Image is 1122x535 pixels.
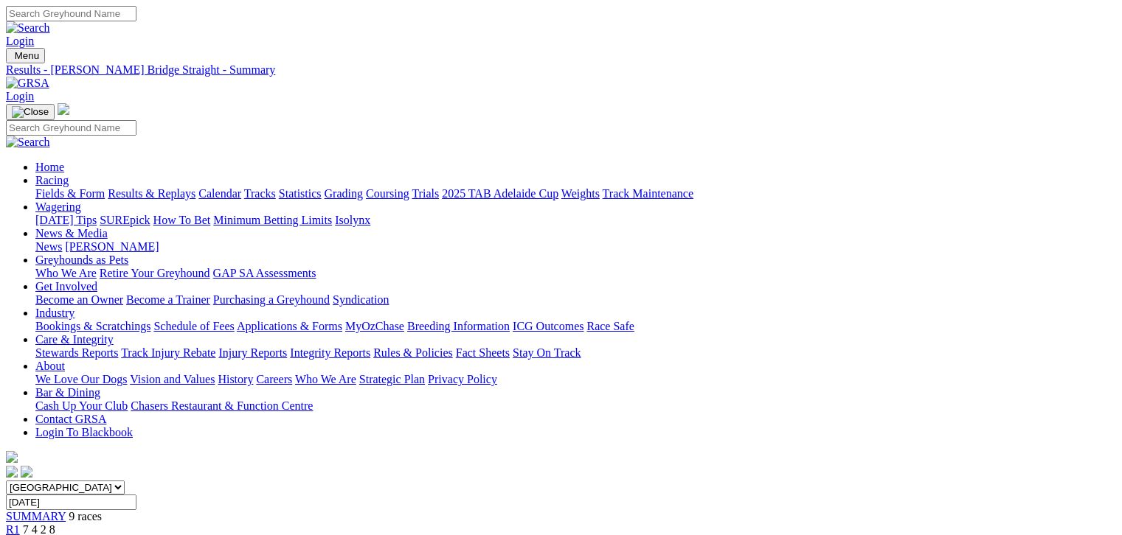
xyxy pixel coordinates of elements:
img: logo-grsa-white.png [6,451,18,463]
a: [PERSON_NAME] [65,240,159,253]
a: Home [35,161,64,173]
a: News [35,240,62,253]
a: Become an Owner [35,293,123,306]
a: Cash Up Your Club [35,399,128,412]
a: Injury Reports [218,346,287,359]
button: Toggle navigation [6,104,55,120]
a: Become a Trainer [126,293,210,306]
div: Care & Integrity [35,346,1116,360]
a: Results - [PERSON_NAME] Bridge Straight - Summary [6,63,1116,77]
a: Tracks [244,187,276,200]
div: News & Media [35,240,1116,253]
a: Integrity Reports [290,346,370,359]
a: History [218,373,253,385]
img: GRSA [6,77,49,90]
a: Racing [35,174,69,186]
div: About [35,373,1116,386]
a: Careers [256,373,292,385]
a: Who We Are [35,267,97,279]
a: Fields & Form [35,187,105,200]
a: SUREpick [100,214,150,226]
img: logo-grsa-white.png [58,103,69,115]
a: Stay On Track [513,346,581,359]
a: Grading [325,187,363,200]
a: Get Involved [35,280,97,293]
input: Search [6,6,136,21]
a: Purchasing a Greyhound [213,293,330,306]
div: Greyhounds as Pets [35,267,1116,280]
a: Contact GRSA [35,413,106,425]
a: News & Media [35,227,108,239]
a: Login To Blackbook [35,426,133,438]
a: About [35,360,65,372]
a: Isolynx [335,214,370,226]
a: Syndication [333,293,389,306]
a: Retire Your Greyhound [100,267,210,279]
button: Toggle navigation [6,48,45,63]
a: Results & Replays [108,187,195,200]
a: Who We Are [295,373,356,385]
a: Bookings & Scratchings [35,320,150,332]
a: 2025 TAB Adelaide Cup [442,187,558,200]
a: Stewards Reports [35,346,118,359]
a: Breeding Information [407,320,510,332]
a: ICG Outcomes [513,320,583,332]
a: Rules & Policies [373,346,453,359]
a: Statistics [279,187,322,200]
a: We Love Our Dogs [35,373,127,385]
a: GAP SA Assessments [213,267,316,279]
div: Bar & Dining [35,399,1116,413]
a: [DATE] Tips [35,214,97,226]
img: Search [6,21,50,35]
a: Trials [412,187,439,200]
a: How To Bet [153,214,211,226]
a: Chasers Restaurant & Function Centre [131,399,313,412]
a: Schedule of Fees [153,320,234,332]
a: Coursing [366,187,409,200]
div: Wagering [35,214,1116,227]
a: Calendar [198,187,241,200]
img: Search [6,136,50,149]
a: Login [6,90,34,102]
a: Race Safe [586,320,634,332]
a: Track Injury Rebate [121,346,215,359]
a: Bar & Dining [35,386,100,399]
a: Strategic Plan [359,373,425,385]
a: Weights [561,187,600,200]
a: Applications & Forms [237,320,342,332]
a: Vision and Values [130,373,215,385]
a: Industry [35,307,75,319]
a: Minimum Betting Limits [213,214,332,226]
input: Select date [6,494,136,510]
a: MyOzChase [345,320,404,332]
span: Menu [15,50,39,61]
div: Racing [35,187,1116,200]
span: 9 races [69,510,102,522]
div: Industry [35,320,1116,333]
a: Privacy Policy [428,373,497,385]
a: SUMMARY [6,510,66,522]
a: Care & Integrity [35,333,114,346]
input: Search [6,120,136,136]
a: Fact Sheets [456,346,510,359]
a: Greyhounds as Pets [35,253,128,266]
img: facebook.svg [6,466,18,478]
a: Login [6,35,34,47]
div: Get Involved [35,293,1116,307]
img: Close [12,106,49,118]
a: Track Maintenance [603,187,693,200]
a: Wagering [35,200,81,213]
img: twitter.svg [21,466,32,478]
